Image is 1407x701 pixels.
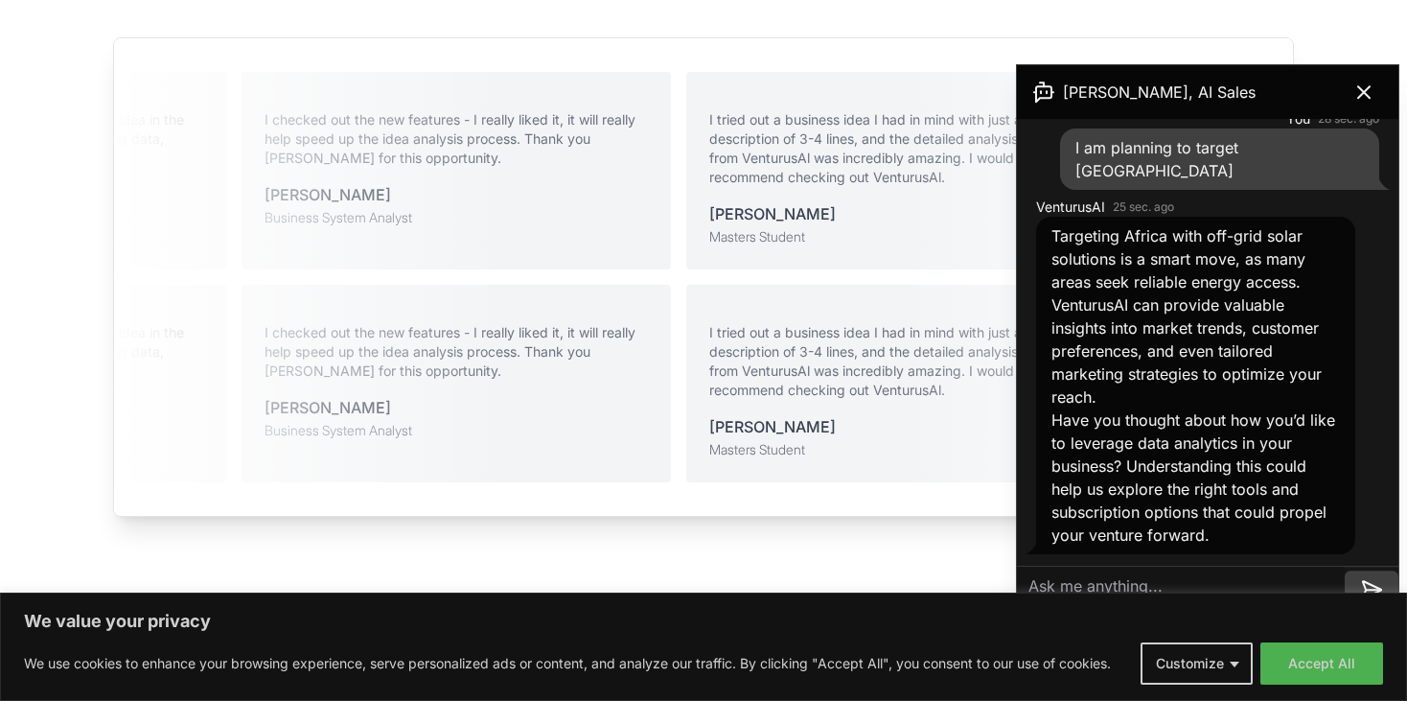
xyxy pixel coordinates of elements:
[1051,409,1340,547] p: Have you thought about how you’d like to leverage data analytics in your business? Understanding ...
[709,110,1093,187] p: I tried out a business idea I had in mind with just a brief description of 3-4 lines, and the det...
[709,323,1093,400] p: I tried out a business idea I had in mind with just a brief description of 3-4 lines, and the det...
[265,183,412,206] div: [PERSON_NAME]
[265,110,648,168] p: I checked out the new features - I really liked it, it will really help speed up the idea analysi...
[709,440,836,459] div: Masters Student
[1075,138,1238,180] span: I am planning to target [GEOGRAPHIC_DATA]
[24,652,1111,675] p: We use cookies to enhance your browsing experience, serve personalized ads or content, and analyz...
[1141,643,1253,685] button: Customize
[265,323,648,381] p: I checked out the new features - I really liked it, it will really help speed up the idea analysi...
[1063,81,1256,104] span: [PERSON_NAME], AI Sales
[709,415,836,438] div: [PERSON_NAME]
[1318,111,1379,127] time: 28 sec. ago
[1286,109,1310,129] span: You
[265,421,412,440] div: Business System Analyst
[265,396,412,419] div: [PERSON_NAME]
[265,208,412,227] div: Business System Analyst
[24,610,1383,633] p: We value your privacy
[1036,198,1105,217] span: VenturusAI
[1260,643,1383,685] button: Accept All
[1051,224,1340,409] p: Targeting Africa with off-grid solar solutions is a smart move, as many areas seek reliable energ...
[1113,199,1174,215] time: 25 sec. ago
[709,227,836,246] div: Masters Student
[709,202,836,225] div: [PERSON_NAME]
